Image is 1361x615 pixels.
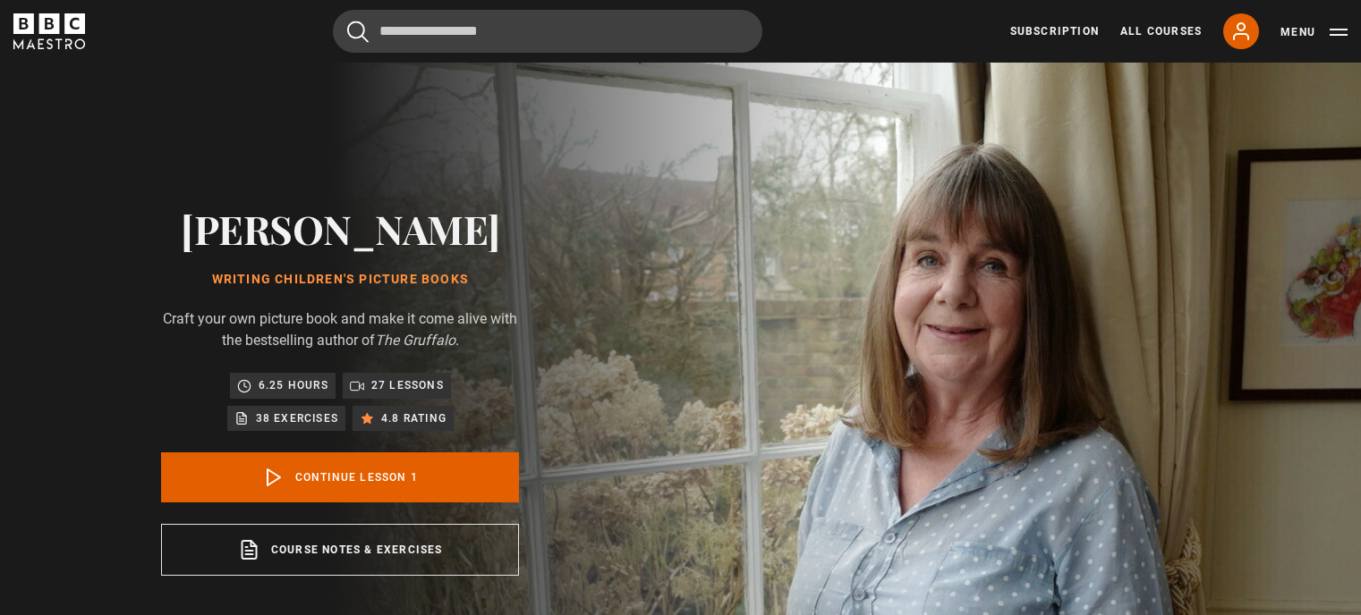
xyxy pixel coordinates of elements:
[333,10,762,53] input: Search
[161,524,519,576] a: Course notes & exercises
[1010,23,1099,39] a: Subscription
[1120,23,1202,39] a: All Courses
[375,332,455,349] i: The Gruffalo
[161,273,519,287] h1: Writing Children's Picture Books
[371,376,444,394] p: 27 lessons
[381,409,447,427] p: 4.8 rating
[161,206,519,251] h2: [PERSON_NAME]
[13,13,85,49] svg: BBC Maestro
[347,21,369,43] button: Submit the search query
[256,409,338,427] p: 38 exercises
[1280,23,1348,41] button: Toggle navigation
[161,308,519,351] p: Craft your own picture book and make it come alive with the bestselling author of .
[259,376,328,394] p: 6.25 hours
[161,452,519,502] a: Continue lesson 1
